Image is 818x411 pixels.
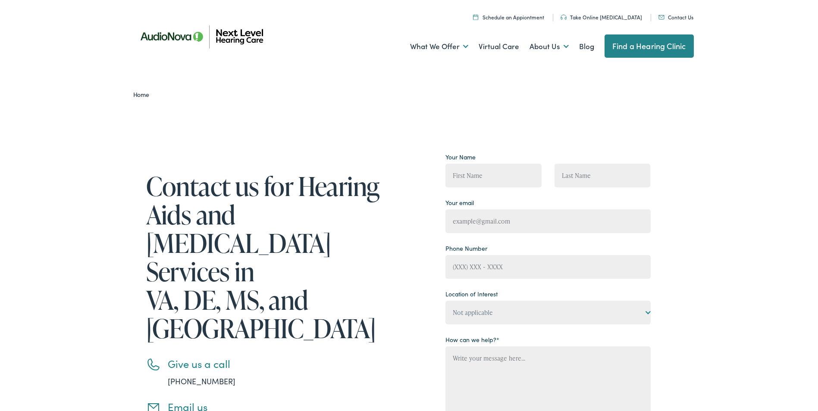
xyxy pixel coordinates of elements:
label: Phone Number [445,244,487,253]
a: About Us [530,31,569,62]
input: Last Name [555,164,651,187]
img: An icon symbolizing headphones, colored in teal, suggests audio-related services or features. [561,15,567,20]
a: Schedule an Appiontment [473,13,544,21]
input: (XXX) XXX - XXXX [445,255,651,279]
img: An icon representing mail communication is presented in a unique teal color. [658,15,664,19]
a: Virtual Care [479,31,519,62]
input: First Name [445,164,542,187]
a: Find a Hearing Clinic [605,34,694,58]
a: Blog [579,31,594,62]
h1: Contact us for Hearing Aids and [MEDICAL_DATA] Services in VA, DE, MS, and [GEOGRAPHIC_DATA] [146,172,388,342]
a: Home [133,90,154,99]
input: example@gmail.com [445,209,651,233]
a: Contact Us [658,13,693,21]
label: Your Name [445,153,476,162]
label: Your email [445,198,474,207]
label: How can we help? [445,335,499,344]
label: Location of Interest [445,290,498,299]
a: [PHONE_NUMBER] [168,376,235,386]
h3: Give us a call [168,358,388,370]
a: What We Offer [410,31,468,62]
img: Calendar icon representing the ability to schedule a hearing test or hearing aid appointment at N... [473,14,478,20]
a: Take Online [MEDICAL_DATA] [561,13,642,21]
